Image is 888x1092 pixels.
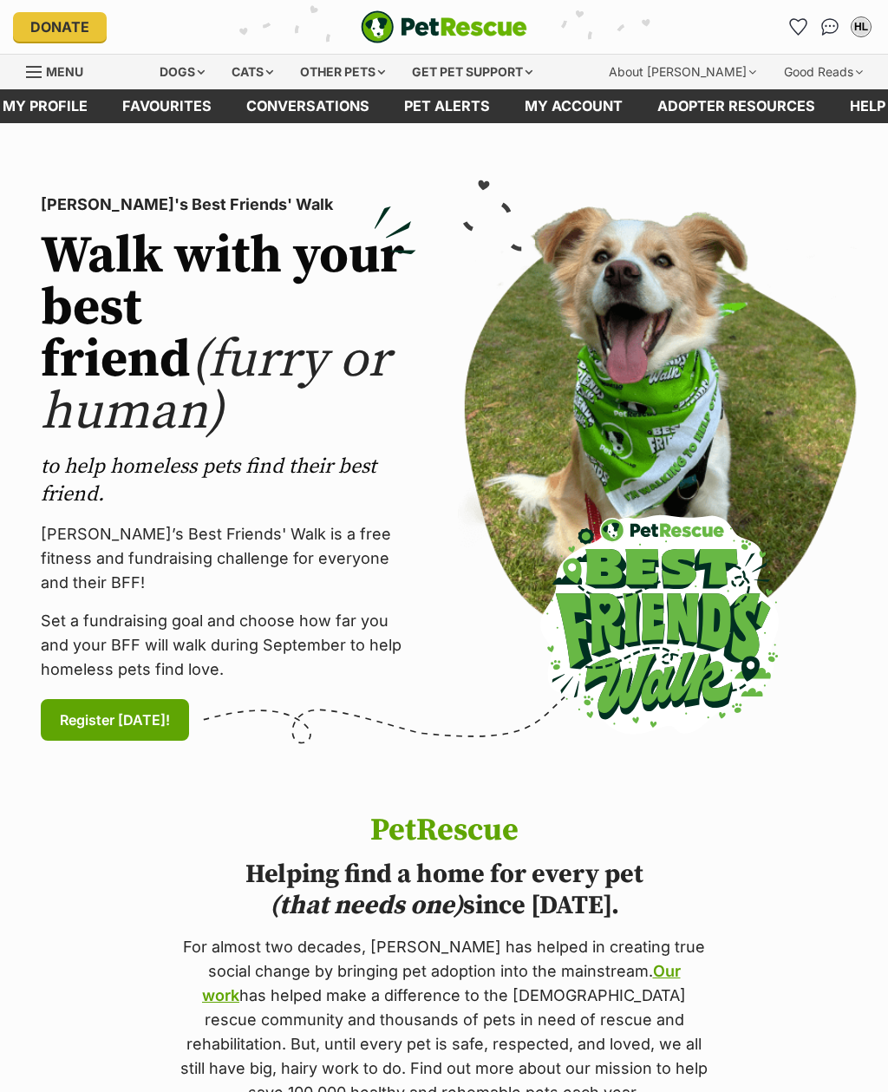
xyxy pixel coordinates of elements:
[507,89,640,123] a: My account
[387,89,507,123] a: Pet alerts
[26,55,95,86] a: Menu
[177,814,711,848] h1: PetRescue
[13,12,107,42] a: Donate
[219,55,285,89] div: Cats
[816,13,844,41] a: Conversations
[60,709,170,730] span: Register [DATE]!
[229,89,387,123] a: conversations
[288,55,397,89] div: Other pets
[270,889,463,922] i: (that needs one)
[41,231,416,439] h2: Walk with your best friend
[46,64,83,79] span: Menu
[847,13,875,41] button: My account
[640,89,832,123] a: Adopter resources
[785,13,813,41] a: Favourites
[41,453,416,508] p: to help homeless pets find their best friend.
[361,10,527,43] img: logo-e224e6f780fb5917bec1dbf3a21bbac754714ae5b6737aabdf751b685950b380.svg
[105,89,229,123] a: Favourites
[597,55,768,89] div: About [PERSON_NAME]
[41,699,189,741] a: Register [DATE]!
[361,10,527,43] a: PetRescue
[400,55,545,89] div: Get pet support
[41,193,416,217] p: [PERSON_NAME]'s Best Friends' Walk
[821,18,839,36] img: chat-41dd97257d64d25036548639549fe6c8038ab92f7586957e7f3b1b290dea8141.svg
[785,13,875,41] ul: Account quick links
[147,55,217,89] div: Dogs
[852,18,870,36] div: HL
[41,522,416,595] p: [PERSON_NAME]’s Best Friends' Walk is a free fitness and fundraising challenge for everyone and t...
[177,859,711,921] h2: Helping find a home for every pet since [DATE].
[41,609,416,682] p: Set a fundraising goal and choose how far you and your BFF will walk during September to help hom...
[202,962,681,1004] a: Our work
[772,55,875,89] div: Good Reads
[41,328,389,445] span: (furry or human)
